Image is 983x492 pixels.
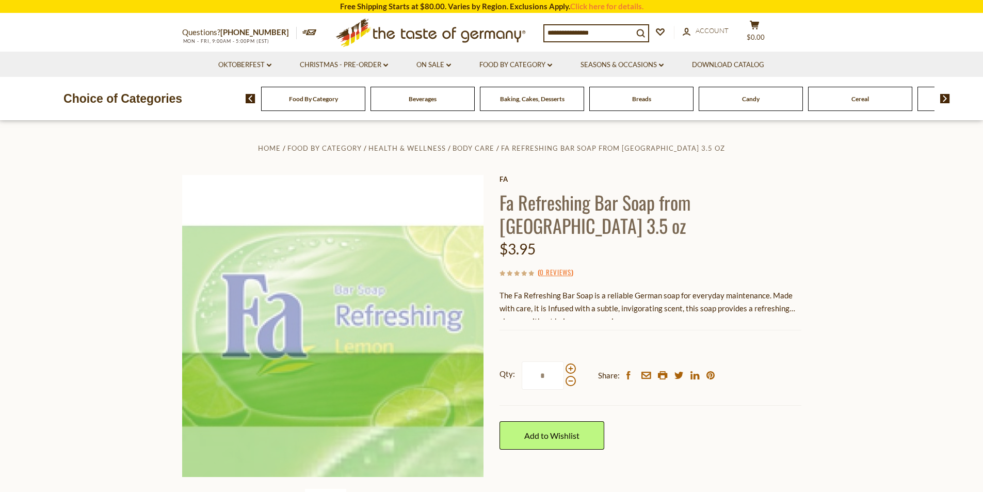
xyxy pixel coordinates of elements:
div: The Fa Refreshing Bar Soap is a reliable German soap for everyday maintenance. Made with care, it... [499,289,801,320]
a: Christmas - PRE-ORDER [300,59,388,71]
span: Share: [598,369,620,382]
a: Baking, Cakes, Desserts [500,95,565,103]
a: 0 Reviews [540,267,571,278]
p: Questions? [182,26,297,39]
a: Candy [742,95,760,103]
a: Account [683,25,729,37]
img: next arrow [940,94,950,103]
a: Food By Category [287,144,362,152]
a: Cereal [851,95,869,103]
a: On Sale [416,59,451,71]
strong: Qty: [499,368,515,380]
a: Fa Refreshing Bar Soap from [GEOGRAPHIC_DATA] 3.5 oz [501,144,725,152]
a: Download Catalog [692,59,764,71]
img: previous arrow [246,94,255,103]
a: Seasons & Occasions [581,59,664,71]
h1: Fa Refreshing Bar Soap from [GEOGRAPHIC_DATA] 3.5 oz [499,191,801,237]
span: MON - FRI, 9:00AM - 5:00PM (EST) [182,38,270,44]
span: ( ) [538,267,573,277]
a: Body Care [453,144,494,152]
img: Fa Refreshing Bar Soap from Germany 3.5 oz [182,175,484,477]
a: Click here for details. [570,2,643,11]
a: Fa [499,175,801,183]
span: $3.95 [499,240,536,258]
a: Food By Category [289,95,338,103]
a: Home [258,144,281,152]
a: [PHONE_NUMBER] [220,27,289,37]
input: Qty: [522,361,564,390]
span: $0.00 [747,33,765,41]
span: Account [696,26,729,35]
button: $0.00 [739,20,770,46]
a: Food By Category [479,59,552,71]
a: Beverages [409,95,437,103]
a: Health & Wellness [368,144,446,152]
a: Add to Wishlist [499,421,604,450]
a: Oktoberfest [218,59,271,71]
a: Breads [632,95,651,103]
